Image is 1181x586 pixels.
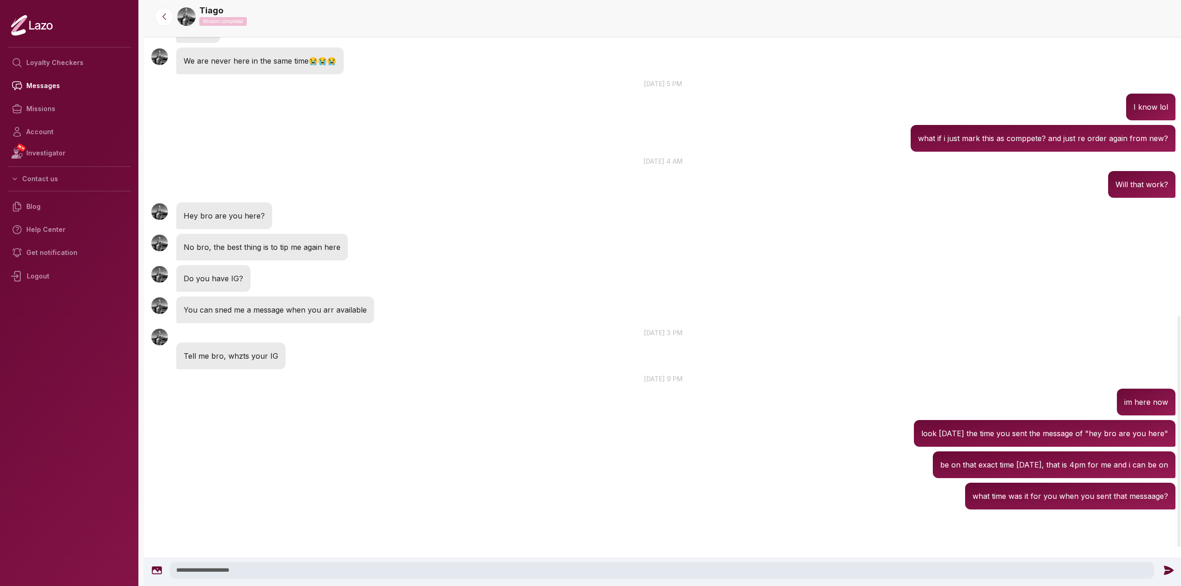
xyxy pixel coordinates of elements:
a: Get notification [7,241,131,264]
a: Help Center [7,218,131,241]
a: Missions [7,97,131,120]
img: User avatar [151,203,168,220]
p: Mission completed [199,17,247,26]
p: look [DATE] the time you sent the message of "hey bro are you here" [921,427,1168,439]
img: User avatar [151,48,168,65]
p: what if i just mark this as comppete? and just re order again from new? [918,132,1168,144]
img: dcaf1818-ca8d-4ccf-9429-b343b998978c [177,7,196,26]
a: Loyalty Checkers [7,51,131,74]
p: Hey bro are you here? [184,210,265,222]
div: Logout [7,264,131,288]
a: Blog [7,195,131,218]
p: You can sned me a message when you arr available [184,304,367,316]
span: NEW [16,143,26,152]
img: User avatar [151,297,168,314]
p: Tell me bro, whzts your IG [184,350,278,362]
p: im here now [1124,396,1168,408]
img: User avatar [151,266,168,283]
button: Contact us [7,171,131,187]
p: Will that work? [1115,178,1168,190]
a: Messages [7,74,131,97]
a: Account [7,120,131,143]
p: be on that exact time [DATE], that is 4pm for me and i can be on [940,459,1168,471]
img: User avatar [151,235,168,251]
a: Tiago [199,4,223,17]
p: Do you have IG? [184,272,243,284]
p: We are never here in the same time😭😭😭 [184,55,336,67]
p: what time was it for you when you sent that messaage? [972,490,1168,502]
a: NEWInvestigator [7,143,131,163]
p: No bro, the best thing is to tip me again here [184,241,340,253]
p: I know lol [1133,101,1168,113]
